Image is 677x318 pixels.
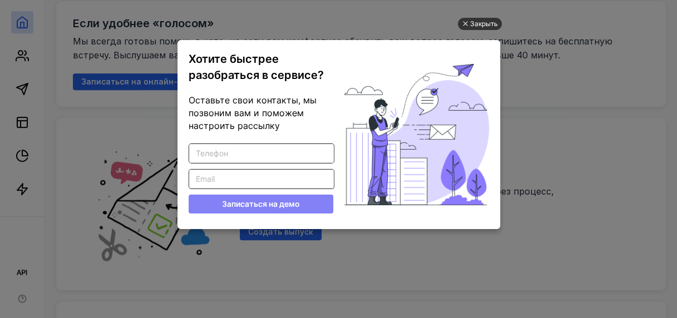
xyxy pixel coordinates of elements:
input: Email [189,170,334,188]
span: Оставьте свои контакты, мы позвоним вам и поможем настроить рассылку [189,95,317,131]
div: Закрыть [470,18,498,30]
button: Записаться на демо [189,195,333,213]
span: Хотите быстрее разобраться в сервисе? [189,52,324,82]
input: Телефон [189,144,334,163]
